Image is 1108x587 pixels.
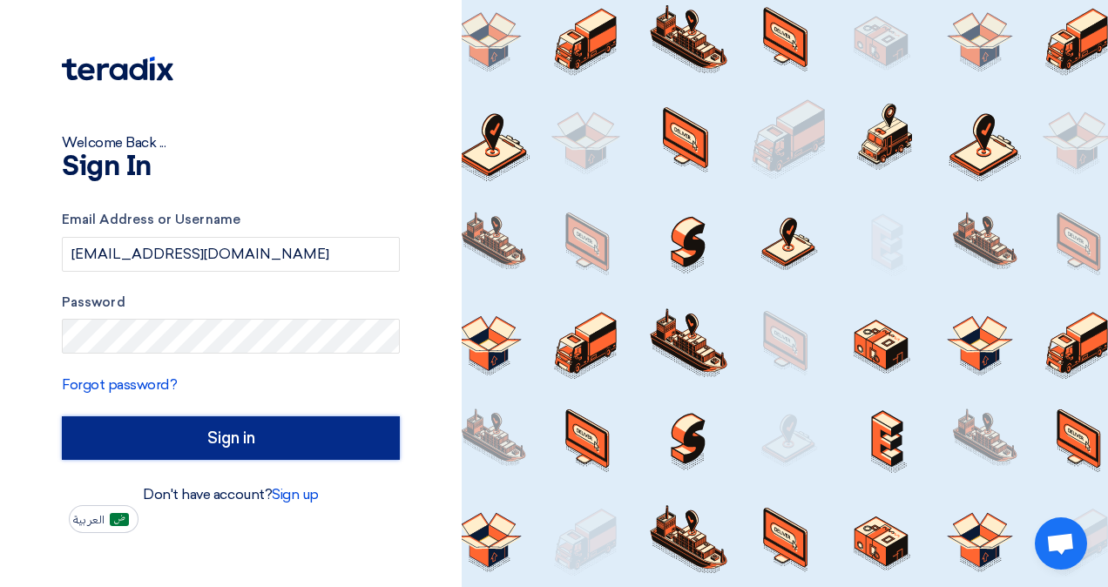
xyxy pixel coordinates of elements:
[62,132,400,153] div: Welcome Back ...
[73,514,105,526] span: العربية
[110,513,129,526] img: ar-AR.png
[62,416,400,460] input: Sign in
[62,153,400,181] h1: Sign In
[1035,517,1087,570] div: Open chat
[272,486,319,503] a: Sign up
[62,293,400,313] label: Password
[62,376,177,393] a: Forgot password?
[62,57,173,81] img: Teradix logo
[62,237,400,272] input: Enter your business email or username
[62,210,400,230] label: Email Address or Username
[62,484,400,505] div: Don't have account?
[69,505,138,533] button: العربية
